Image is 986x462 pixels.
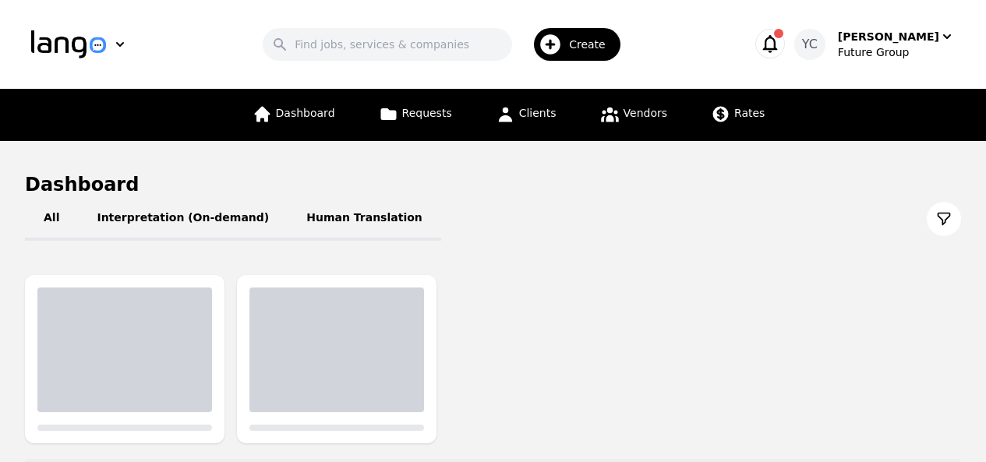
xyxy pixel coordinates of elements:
img: Logo [31,30,106,58]
div: [PERSON_NAME] [838,29,939,44]
button: Human Translation [288,197,441,241]
span: Vendors [624,107,667,119]
a: Dashboard [243,89,345,141]
a: Requests [369,89,461,141]
button: Interpretation (On-demand) [78,197,288,241]
span: Dashboard [276,107,335,119]
span: Requests [402,107,452,119]
button: Create [512,22,630,67]
div: Future Group [838,44,955,60]
button: All [25,197,78,241]
span: Create [569,37,617,52]
input: Find jobs, services & companies [263,28,512,61]
h1: Dashboard [25,172,961,197]
a: Clients [486,89,566,141]
button: Filter [927,202,961,236]
span: Rates [734,107,765,119]
span: YC [802,35,818,54]
span: Clients [519,107,557,119]
button: YC[PERSON_NAME]Future Group [794,29,955,60]
a: Vendors [591,89,677,141]
a: Rates [702,89,774,141]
